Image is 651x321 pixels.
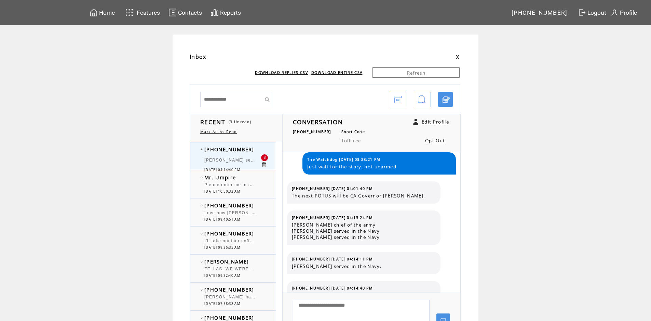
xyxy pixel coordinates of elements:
[620,9,637,16] span: Profile
[204,245,240,250] span: [DATE] 09:35:35 AM
[372,67,460,78] a: Refresh
[201,261,203,262] img: bulletEmpty.png
[255,70,308,75] a: DOWNLOAD REPLIES CSV
[204,146,254,153] span: [PHONE_NUMBER]
[201,149,203,150] img: bulletFull.png
[201,205,203,206] img: bulletEmpty.png
[204,230,254,237] span: [PHONE_NUMBER]
[137,9,160,16] span: Features
[438,92,453,107] a: Click to start a chat with mobile number by SMS
[200,118,225,126] span: RECENT
[204,174,236,181] span: Mr. Umpire
[292,292,435,298] span: [PERSON_NAME] served in the Navy.
[293,118,343,126] span: CONVERSATION
[167,7,203,18] a: Contacts
[204,237,483,244] span: I'll take another coffee shop over another gambling parlor which we have way too many in the city...
[292,263,435,269] span: [PERSON_NAME] served in the Navy.
[292,215,373,220] span: [PHONE_NUMBER] [DATE] 04:13:24 PM
[204,181,397,188] span: Please enter me in the drawing for [US_STATE]/Jefferson Starship. [PERSON_NAME]
[609,7,638,18] a: Profile
[209,7,242,18] a: Reports
[190,53,206,61] span: Inbox
[307,157,380,162] span: The Watchdog [DATE] 03:38:21 PM
[204,189,240,194] span: [DATE] 10:50:33 AM
[220,9,241,16] span: Reports
[201,289,203,291] img: bulletEmpty.png
[204,286,254,293] span: [PHONE_NUMBER]
[587,9,606,16] span: Logout
[262,92,272,107] input: Submit
[204,209,406,216] span: Love how [PERSON_NAME] sounded peeved that he didn't break [PERSON_NAME] news.
[168,8,177,17] img: contacts.svg
[394,92,402,107] img: archive.png
[261,161,267,168] a: Click to delete these messgaes
[422,119,449,125] a: Edit Profile
[292,257,373,261] span: [PHONE_NUMBER] [DATE] 04:14:11 PM
[90,8,98,17] img: home.svg
[200,129,237,134] a: Mark All As Read
[292,193,435,199] span: The next POTUS will be CA Governor [PERSON_NAME].
[413,119,418,125] a: Click to edit user profile
[201,177,203,178] img: bulletEmpty.png
[204,314,254,321] span: [PHONE_NUMBER]
[204,168,240,172] span: [DATE] 04:14:40 PM
[418,92,426,107] img: bell.png
[261,154,268,161] div: 3
[178,9,202,16] span: Contacts
[610,8,619,17] img: profile.svg
[122,6,161,19] a: Features
[425,138,445,144] a: Opt Out
[341,129,365,134] span: Short Code
[99,9,115,16] span: Home
[123,7,135,18] img: features.svg
[204,301,240,306] span: [DATE] 07:58:38 AM
[292,186,373,191] span: [PHONE_NUMBER] [DATE] 04:01:40 PM
[292,222,435,240] span: [PERSON_NAME] chief of the army [PERSON_NAME] served in the Navy [PERSON_NAME] served in the Navy
[341,138,361,144] span: TollFree
[229,119,251,124] span: (3 Unread)
[204,258,249,265] span: [PERSON_NAME]
[204,202,254,209] span: [PHONE_NUMBER]
[201,233,203,234] img: bulletEmpty.png
[311,70,362,75] a: DOWNLOAD ENTIRE CSV
[204,156,289,163] span: [PERSON_NAME] served in the Navy.
[292,286,373,291] span: [PHONE_NUMBER] [DATE] 04:14:40 PM
[204,217,240,222] span: [DATE] 09:40:51 AM
[307,164,451,170] span: Just wait for the story, not unarmed
[204,293,414,300] span: [PERSON_NAME] have you heard that the mall is putting in a dance studio and a tattoo shop
[578,8,586,17] img: exit.svg
[89,7,116,18] a: Home
[512,9,568,16] span: [PHONE_NUMBER]
[211,8,219,17] img: chart.svg
[201,317,203,319] img: bulletEmpty.png
[577,7,609,18] a: Logout
[204,273,240,278] span: [DATE] 09:32:40 AM
[293,129,331,134] span: [PHONE_NUMBER]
